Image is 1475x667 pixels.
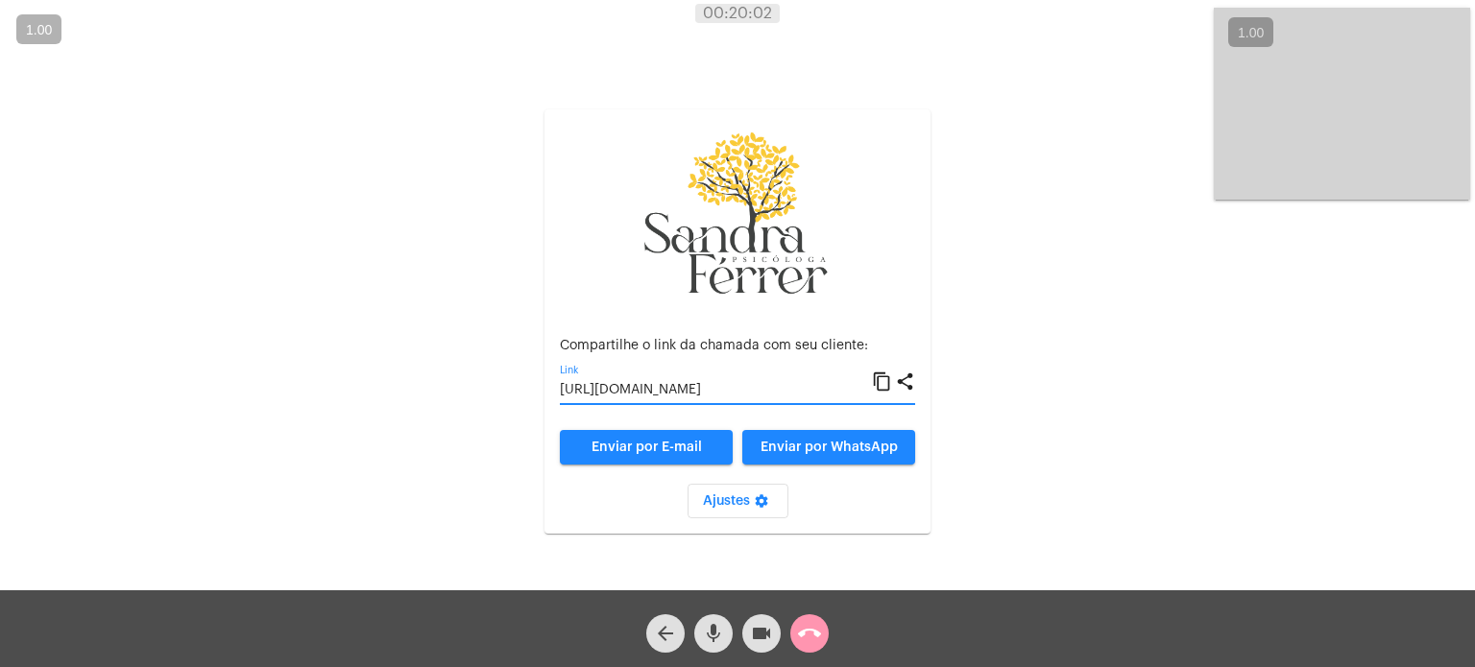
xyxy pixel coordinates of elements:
mat-icon: mic [702,622,725,645]
span: Enviar por WhatsApp [761,441,898,454]
img: 87cae55a-51f6-9edc-6e8c-b06d19cf5cca.png [641,125,834,306]
mat-icon: call_end [798,622,821,645]
span: 00:20:02 [703,6,772,21]
button: Ajustes [688,484,788,518]
mat-icon: settings [750,493,773,516]
a: Enviar por E-mail [560,430,733,465]
mat-icon: content_copy [872,370,892,393]
mat-icon: videocam [750,622,773,645]
p: Compartilhe o link da chamada com seu cliente: [560,339,915,353]
button: Enviar por WhatsApp [742,430,915,465]
span: Enviar por E-mail [592,441,702,454]
mat-icon: arrow_back [654,622,677,645]
span: Ajustes [703,494,773,508]
mat-icon: share [895,370,915,393]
